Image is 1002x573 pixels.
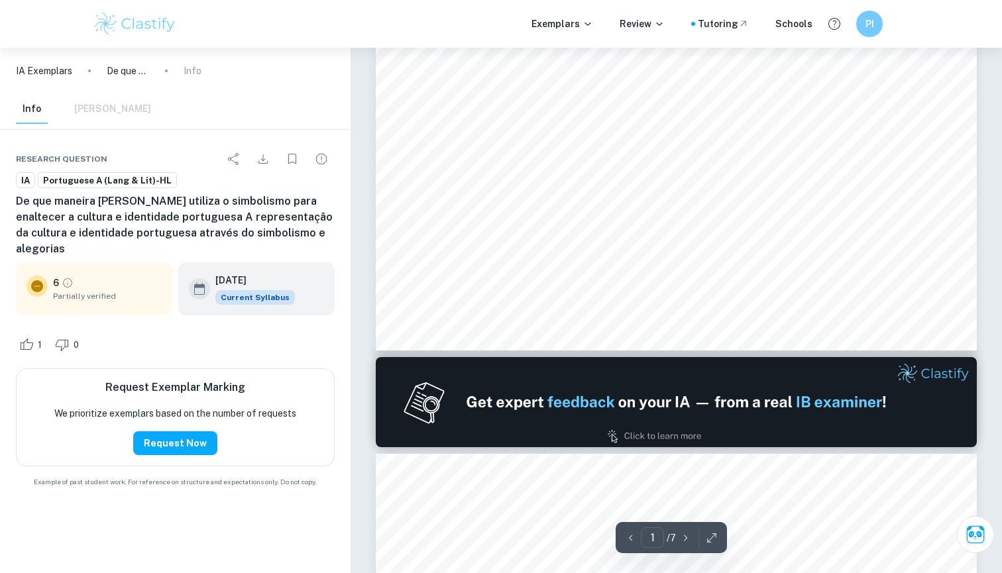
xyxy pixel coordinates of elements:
[250,146,276,172] div: Download
[16,153,107,165] span: Research question
[17,174,34,187] span: IA
[620,17,665,31] p: Review
[447,221,531,233] span: Word count: 1427
[16,193,335,257] h6: De que maneira [PERSON_NAME] utiliza o simbolismo para enaltecer a cultura e identidade portugues...
[107,64,149,78] p: De que maneira [PERSON_NAME] utiliza o simbolismo para enaltecer a cultura e identidade portugues...
[16,334,49,355] div: Like
[54,406,296,421] p: We prioritize exemplars based on the number of requests
[531,17,593,31] p: Exemplars
[133,431,217,455] button: Request Now
[862,17,877,31] h6: PI
[279,146,306,172] div: Bookmark
[667,531,676,545] p: / 7
[62,277,74,289] a: Grade partially verified
[30,339,49,352] span: 1
[957,516,994,553] button: Ask Clai
[856,11,883,37] button: PI
[698,17,749,31] a: Tutoring
[184,64,201,78] p: Info
[376,357,977,447] img: Ad
[16,95,48,124] button: Info
[53,276,59,290] p: 6
[66,339,86,352] span: 0
[215,290,295,305] span: Current Syllabus
[16,477,335,487] span: Example of past student work. For reference on structure and expectations only. Do not copy.
[53,290,162,302] span: Partially verified
[775,17,812,31] a: Schools
[308,146,335,172] div: Report issue
[447,237,559,249] span: Candidate code: lgq101
[16,172,35,189] a: IA
[93,11,177,37] img: Clastify logo
[105,380,245,395] h6: Request Exemplar Marking
[221,146,247,172] div: Share
[215,290,295,305] div: This exemplar is based on the current syllabus. Feel free to refer to it for inspiration/ideas wh...
[823,13,846,35] button: Help and Feedback
[38,174,176,187] span: Portuguese A (Lang & Lit)-HL
[215,273,284,287] h6: [DATE]
[38,172,177,189] a: Portuguese A (Lang & Lit)-HL
[52,334,86,355] div: Dislike
[16,64,72,78] a: IA Exemplars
